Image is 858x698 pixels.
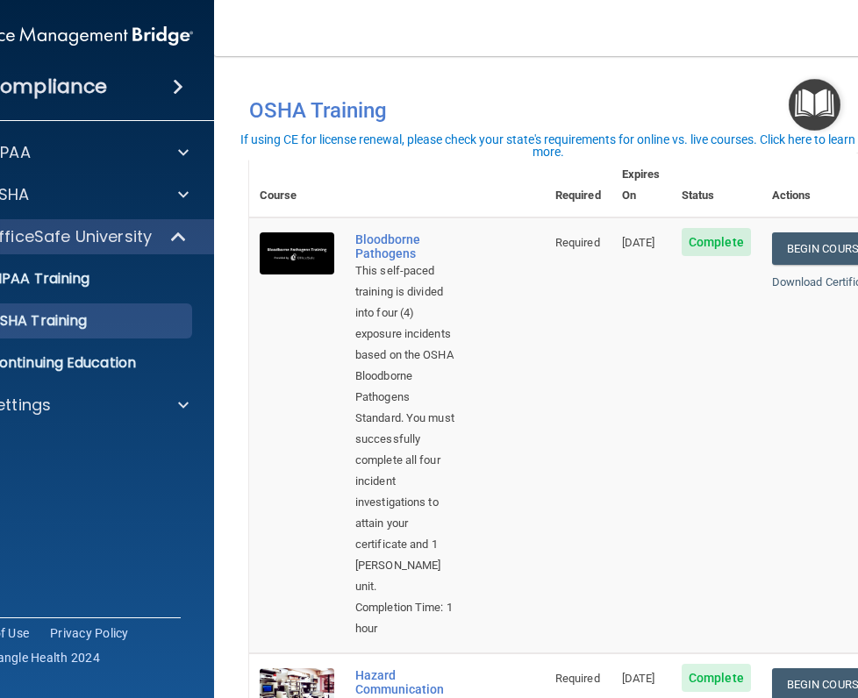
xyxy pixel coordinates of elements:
th: Status [671,153,761,217]
span: Complete [682,664,751,692]
span: Required [555,236,600,249]
th: Expires On [611,153,671,217]
div: If using CE for license renewal, please check your state's requirements for online vs. live cours... [240,133,855,158]
a: Hazard Communication [355,668,457,696]
div: Completion Time: 1 hour [355,597,457,639]
th: Required [545,153,611,217]
span: Complete [682,228,751,256]
button: Open Resource Center [789,79,840,131]
button: If using CE for license renewal, please check your state's requirements for online vs. live cours... [238,131,858,160]
th: Course [249,153,345,217]
iframe: Drift Widget Chat Controller [554,573,837,644]
a: Bloodborne Pathogens [355,232,457,260]
a: Privacy Policy [50,624,129,642]
div: This self-paced training is divided into four (4) exposure incidents based on the OSHA Bloodborne... [355,260,457,597]
span: [DATE] [622,236,655,249]
span: Required [555,672,600,685]
span: [DATE] [622,672,655,685]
